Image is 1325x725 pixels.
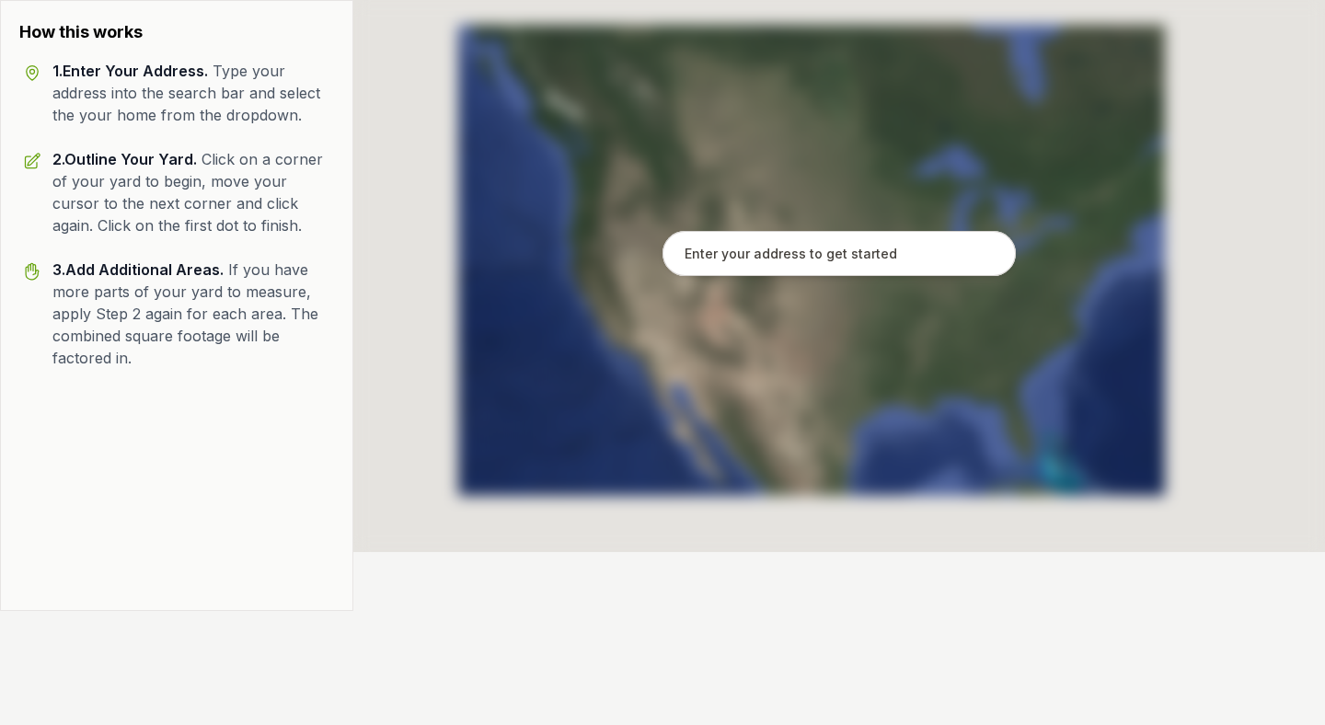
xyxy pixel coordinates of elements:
dt: 2 . Outline Your Yard . [52,150,197,168]
dd: If you have more parts of your yard to measure, apply Step 2 again for each area. The combined sq... [52,260,318,367]
input: Enter your address to get started [662,231,1016,277]
dd: Type your address into the search bar and select the your home from the dropdown. [52,62,320,124]
h3: How this works [19,19,334,45]
dt: 1 . Enter Your Address . [52,62,208,80]
dt: 3 . Add Additional Areas . [52,260,224,279]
